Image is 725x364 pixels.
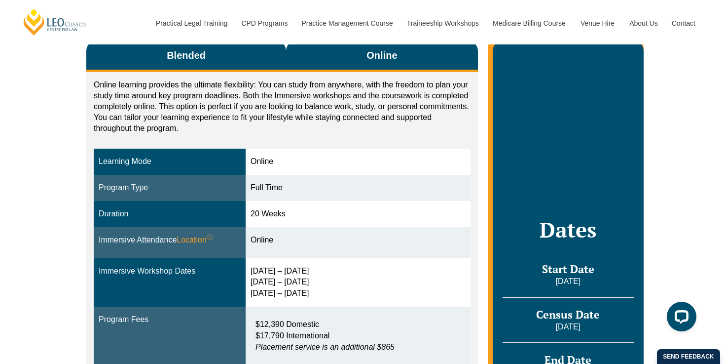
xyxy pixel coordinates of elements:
div: Program Type [99,182,241,194]
a: Traineeship Workshops [399,2,485,44]
a: About Us [622,2,664,44]
p: [DATE] [503,276,634,287]
div: Full Time [251,182,466,194]
a: Practice Management Course [294,2,399,44]
em: Placement service is an additional $865 [255,343,395,351]
span: Online [366,48,397,62]
div: 20 Weeks [251,208,466,220]
div: Duration [99,208,241,220]
a: Practical Legal Training [148,2,234,44]
h2: Dates [503,217,634,242]
div: Immersive Attendance [99,235,241,246]
a: [PERSON_NAME] Centre for Law [22,8,88,36]
div: Program Fees [99,314,241,325]
a: Venue Hire [573,2,622,44]
p: Online learning provides the ultimate flexibility: You can study from anywhere, with the freedom ... [94,80,471,134]
sup: ⓘ [207,234,213,241]
a: Contact [664,2,703,44]
div: Learning Mode [99,156,241,167]
a: Medicare Billing Course [485,2,573,44]
span: Location [177,235,213,246]
span: Blended [167,48,206,62]
div: [DATE] – [DATE] [DATE] – [DATE] [DATE] – [DATE] [251,266,466,300]
span: $17,790 International [255,331,329,340]
iframe: LiveChat chat widget [659,298,700,339]
p: [DATE] [503,322,634,332]
span: Census Date [536,307,600,322]
div: Online [251,156,466,167]
span: Start Date [542,262,594,276]
div: Immersive Workshop Dates [99,266,241,277]
span: $12,390 Domestic [255,320,319,328]
div: Online [251,235,466,246]
a: CPD Programs [234,2,294,44]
